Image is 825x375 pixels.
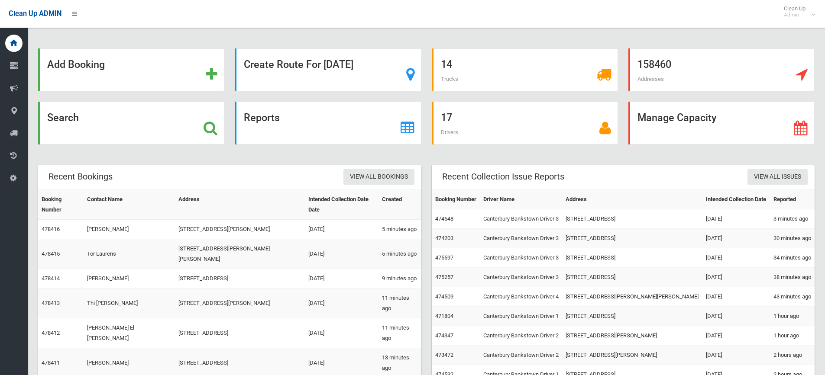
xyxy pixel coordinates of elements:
[84,288,175,318] td: Thi [PERSON_NAME]
[244,112,280,124] strong: Reports
[84,190,175,220] th: Contact Name
[435,235,453,241] a: 474203
[84,239,175,269] td: Tor Laurens
[637,58,671,71] strong: 158460
[480,268,563,287] td: Canterbury Bankstown Driver 3
[562,268,702,287] td: [STREET_ADDRESS]
[235,102,421,144] a: Reports
[702,209,770,229] td: [DATE]
[435,274,453,280] a: 475257
[379,318,421,348] td: 11 minutes ago
[770,248,815,268] td: 34 minutes ago
[770,346,815,365] td: 2 hours ago
[441,112,452,124] strong: 17
[780,5,814,18] span: Clean Up
[480,190,563,209] th: Driver Name
[628,48,815,91] a: 158460 Addresses
[305,269,379,288] td: [DATE]
[562,248,702,268] td: [STREET_ADDRESS]
[747,169,808,185] a: View All Issues
[9,10,61,18] span: Clean Up ADMIN
[480,209,563,229] td: Canterbury Bankstown Driver 3
[702,287,770,307] td: [DATE]
[562,229,702,248] td: [STREET_ADDRESS]
[441,129,458,135] span: Drivers
[432,48,618,91] a: 14 Trucks
[379,220,421,239] td: 5 minutes ago
[305,190,379,220] th: Intended Collection Date Date
[235,48,421,91] a: Create Route For [DATE]
[770,268,815,287] td: 38 minutes ago
[47,112,79,124] strong: Search
[702,268,770,287] td: [DATE]
[435,313,453,319] a: 471804
[770,307,815,326] td: 1 hour ago
[702,346,770,365] td: [DATE]
[244,58,353,71] strong: Create Route For [DATE]
[175,269,305,288] td: [STREET_ADDRESS]
[770,229,815,248] td: 30 minutes ago
[47,58,105,71] strong: Add Booking
[42,300,60,306] a: 478413
[770,326,815,346] td: 1 hour ago
[702,190,770,209] th: Intended Collection Date
[480,307,563,326] td: Canterbury Bankstown Driver 1
[305,220,379,239] td: [DATE]
[784,12,806,18] small: Admin
[305,239,379,269] td: [DATE]
[702,229,770,248] td: [DATE]
[637,112,716,124] strong: Manage Capacity
[343,169,414,185] a: View All Bookings
[432,102,618,144] a: 17 Drivers
[562,346,702,365] td: [STREET_ADDRESS][PERSON_NAME]
[38,48,224,91] a: Add Booking
[637,76,664,82] span: Addresses
[480,287,563,307] td: Canterbury Bankstown Driver 4
[175,220,305,239] td: [STREET_ADDRESS][PERSON_NAME]
[562,190,702,209] th: Address
[84,220,175,239] td: [PERSON_NAME]
[42,226,60,232] a: 478416
[175,239,305,269] td: [STREET_ADDRESS][PERSON_NAME][PERSON_NAME]
[702,307,770,326] td: [DATE]
[770,287,815,307] td: 43 minutes ago
[42,330,60,336] a: 478412
[628,102,815,144] a: Manage Capacity
[441,76,458,82] span: Trucks
[379,269,421,288] td: 9 minutes ago
[435,332,453,339] a: 474347
[42,250,60,257] a: 478415
[175,318,305,348] td: [STREET_ADDRESS]
[702,326,770,346] td: [DATE]
[562,326,702,346] td: [STREET_ADDRESS][PERSON_NAME]
[480,346,563,365] td: Canterbury Bankstown Driver 2
[84,269,175,288] td: [PERSON_NAME]
[305,288,379,318] td: [DATE]
[480,229,563,248] td: Canterbury Bankstown Driver 3
[305,318,379,348] td: [DATE]
[562,307,702,326] td: [STREET_ADDRESS]
[435,352,453,358] a: 473472
[435,215,453,222] a: 474648
[42,359,60,366] a: 478411
[84,318,175,348] td: [PERSON_NAME] El [PERSON_NAME]
[432,190,480,209] th: Booking Number
[480,248,563,268] td: Canterbury Bankstown Driver 3
[175,288,305,318] td: [STREET_ADDRESS][PERSON_NAME]
[379,239,421,269] td: 5 minutes ago
[42,275,60,282] a: 478414
[175,190,305,220] th: Address
[38,102,224,144] a: Search
[435,293,453,300] a: 474509
[770,209,815,229] td: 3 minutes ago
[562,209,702,229] td: [STREET_ADDRESS]
[435,254,453,261] a: 475597
[432,168,575,185] header: Recent Collection Issue Reports
[379,190,421,220] th: Created
[441,58,452,71] strong: 14
[38,168,123,185] header: Recent Bookings
[562,287,702,307] td: [STREET_ADDRESS][PERSON_NAME][PERSON_NAME]
[38,190,84,220] th: Booking Number
[379,288,421,318] td: 11 minutes ago
[770,190,815,209] th: Reported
